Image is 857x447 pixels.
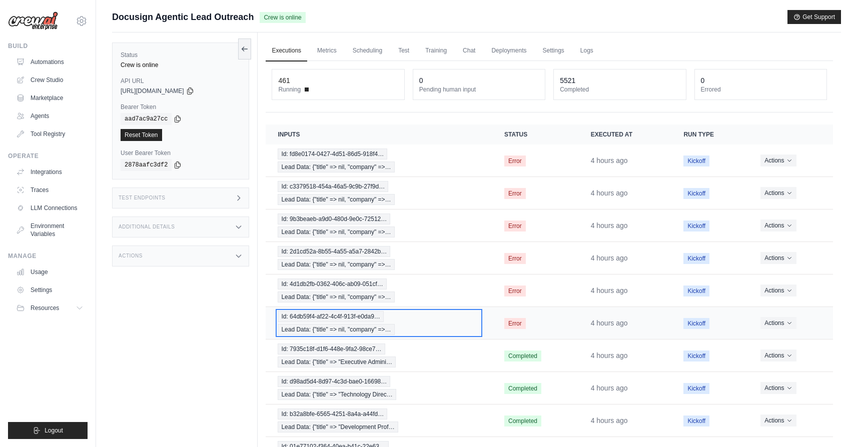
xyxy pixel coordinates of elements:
a: View execution details for Id [278,213,480,237]
a: Deployments [485,40,532,61]
span: Id: b32a8bfe-6565-4251-8a4a-a44fd… [278,408,387,419]
span: Id: 4d1db2fb-0362-406c-ab09-051cf… [278,278,386,289]
div: Manage [8,252,88,260]
span: Resources [31,304,59,312]
time: August 21, 2025 at 18:47 CDT [591,189,628,197]
span: Id: 9b3beaeb-a9d0-480d-9e0c-72512… [278,213,390,224]
button: Actions for execution [760,349,796,361]
time: August 21, 2025 at 18:37 CDT [591,286,628,294]
h3: Actions [119,253,143,259]
div: 5521 [560,75,575,85]
label: Status [121,51,241,59]
span: [URL][DOMAIN_NAME] [121,87,184,95]
div: Operate [8,152,88,160]
span: Lead Data: {"title" => nil, "company" =>… [278,291,394,302]
span: Id: 7935c18f-d1f6-448e-9fa2-98ce7… [278,343,385,354]
a: Agents [12,108,88,124]
div: 461 [278,75,290,85]
a: Environment Variables [12,218,88,242]
span: Id: d98ad5d4-8d97-4c3d-bae0-16698… [278,376,390,387]
button: Actions for execution [760,284,796,296]
a: Tool Registry [12,126,88,142]
span: Lead Data: {"title" => "Technology Direc… [278,389,396,400]
label: User Bearer Token [121,149,241,157]
dt: Completed [560,85,679,93]
a: Metrics [311,40,343,61]
span: Lead Data: {"title" => nil, "company" =>… [278,226,394,237]
span: Id: fd8e0174-0427-4d51-86d5-918f4… [278,148,387,159]
a: Logs [574,40,599,61]
span: Id: 64db59f4-af22-4c4f-913f-e0da9… [278,311,383,322]
span: Logout [45,426,63,434]
span: Kickoff [683,383,709,394]
button: Actions for execution [760,187,796,199]
th: Inputs [266,124,492,144]
span: Lead Data: {"title" => nil, "company" =>… [278,324,394,335]
span: Error [504,285,526,296]
span: Lead Data: {"title" => "Development Prof… [278,421,398,432]
th: Run Type [671,124,748,144]
a: Chat [457,40,481,61]
a: View execution details for Id [278,278,480,302]
span: Kickoff [683,415,709,426]
label: API URL [121,77,241,85]
label: Bearer Token [121,103,241,111]
a: Training [419,40,453,61]
span: Kickoff [683,285,709,296]
a: Usage [12,264,88,280]
th: Status [492,124,579,144]
a: View execution details for Id [278,181,480,205]
a: Traces [12,182,88,198]
a: Crew Studio [12,72,88,88]
span: Completed [504,415,541,426]
a: Settings [12,282,88,298]
div: Build [8,42,88,50]
time: August 21, 2025 at 18:42 CDT [591,254,628,262]
span: Error [504,188,526,199]
a: View execution details for Id [278,311,480,335]
span: Completed [504,383,541,394]
span: Kickoff [683,350,709,361]
button: Actions for execution [760,317,796,329]
dt: Errored [701,85,820,93]
a: Executions [266,40,307,61]
span: Error [504,220,526,231]
button: Actions for execution [760,219,796,231]
span: Kickoff [683,188,709,199]
h3: Additional Details [119,224,175,230]
time: August 21, 2025 at 18:19 CDT [591,384,628,392]
span: Error [504,318,526,329]
a: View execution details for Id [278,148,480,172]
span: Kickoff [683,155,709,166]
span: Kickoff [683,220,709,231]
time: August 21, 2025 at 18:47 CDT [591,156,628,164]
span: Running [278,85,301,93]
time: August 21, 2025 at 18:19 CDT [591,351,628,359]
div: 0 [701,75,705,85]
span: Id: c3379518-454a-46a5-9c9b-27f9d… [278,181,388,192]
a: Automations [12,54,88,70]
a: LLM Connections [12,200,88,216]
button: Logout [8,422,88,439]
a: View execution details for Id [278,246,480,270]
a: Reset Token [121,129,162,141]
button: Actions for execution [760,382,796,394]
th: Executed at [579,124,672,144]
time: August 21, 2025 at 18:42 CDT [591,221,628,229]
span: Completed [504,350,541,361]
span: Kickoff [683,253,709,264]
a: View execution details for Id [278,376,480,400]
time: August 21, 2025 at 18:37 CDT [591,319,628,327]
span: Id: 2d1cd52a-8b55-4a55-a5a7-2842b… [278,246,390,257]
button: Actions for execution [760,154,796,166]
img: Logo [8,11,58,30]
span: Error [504,155,526,166]
dt: Pending human input [419,85,539,93]
a: View execution details for Id [278,343,480,367]
button: Actions for execution [760,252,796,264]
a: View execution details for Id [278,408,480,432]
a: Test [392,40,415,61]
span: Crew is online [260,12,305,23]
h3: Test Endpoints [119,195,166,201]
code: 2878aafc3df2 [121,159,172,171]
